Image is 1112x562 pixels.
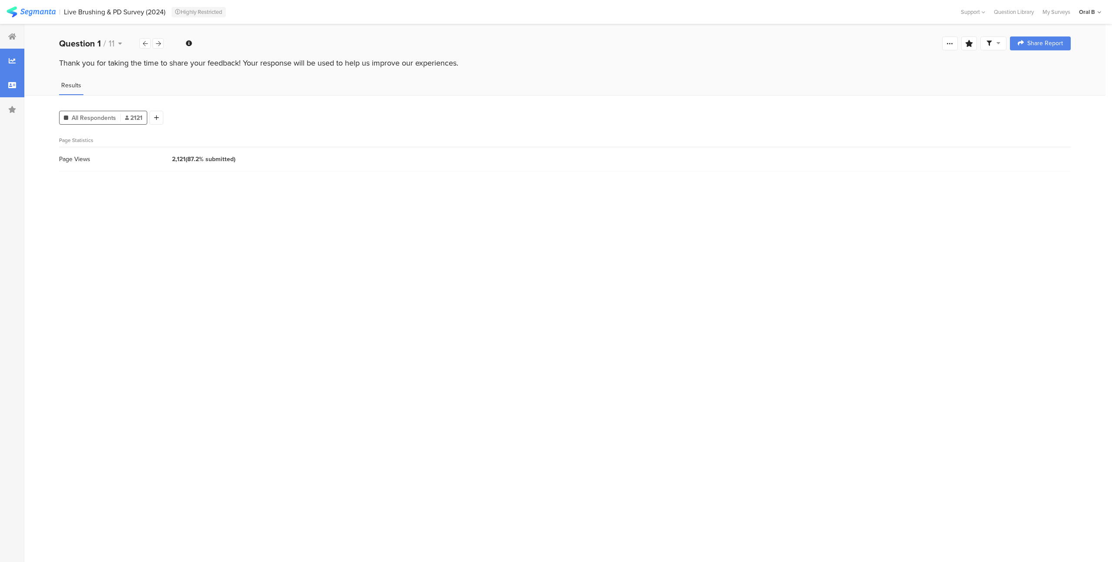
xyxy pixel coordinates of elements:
div: Oral B [1079,8,1095,16]
a: Question Library [990,8,1038,16]
span: Share Report [1027,40,1063,46]
div: 2,121 [163,155,235,164]
div: Highly Restricted [172,7,226,17]
div: | [59,7,60,17]
span: All Respondents [72,113,116,122]
div: Page Statistics [59,133,1071,147]
div: Thank you for taking the time to share your feedback! Your response will be used to help us impro... [59,57,1071,69]
span: 2121 [125,113,142,122]
span: / [103,37,106,50]
div: Support [961,5,985,19]
span: Results [61,81,81,90]
span: (87.2% submitted) [185,155,235,164]
img: segmanta logo [7,7,56,17]
div: Page Views [59,155,163,164]
a: My Surveys [1038,8,1075,16]
b: Question 1 [59,37,101,50]
div: Live Brushing & PD Survey (2024) [64,8,165,16]
span: 11 [109,37,115,50]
